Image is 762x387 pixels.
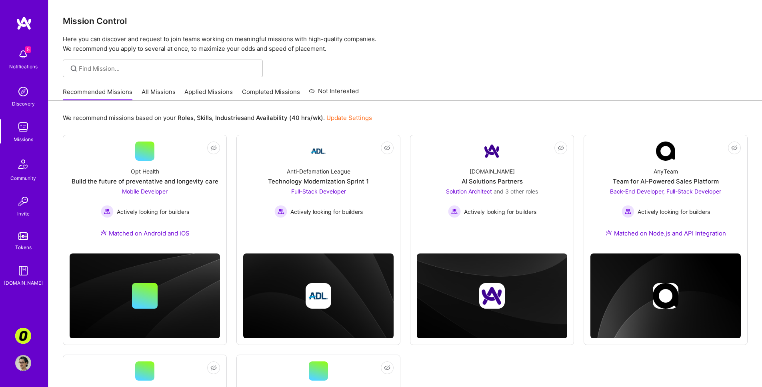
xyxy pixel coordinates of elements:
i: icon EyeClosed [384,145,390,151]
span: Solution Architect [446,188,492,195]
i: icon SearchGrey [69,64,78,73]
img: cover [417,253,567,339]
a: Recommended Missions [63,88,132,101]
h3: Mission Control [63,16,748,26]
img: cover [243,253,394,339]
a: Not Interested [309,86,359,101]
div: Opt Health [131,167,159,176]
div: Community [10,174,36,182]
div: [DOMAIN_NAME] [470,167,515,176]
i: icon EyeClosed [210,145,217,151]
img: tokens [18,232,28,240]
a: Company LogoAnyTeamTeam for AI-Powered Sales PlatformBack-End Developer, Full-Stack Developer Act... [590,142,741,247]
img: Company logo [306,283,331,309]
p: We recommend missions based on your , , and . [63,114,372,122]
img: cover [590,253,741,339]
div: Build the future of preventative and longevity care [72,177,218,186]
a: Corner3: Building an AI User Researcher [13,328,33,344]
i: icon EyeClosed [210,365,217,371]
img: Company logo [479,283,505,309]
img: Community [14,155,33,174]
span: Actively looking for builders [464,207,536,216]
a: Company LogoAnti-Defamation LeagueTechnology Modernization Sprint 1Full-Stack Developer Actively ... [243,142,394,237]
a: Opt HealthBuild the future of preventative and longevity careMobile Developer Actively looking fo... [70,142,220,247]
div: Team for AI-Powered Sales Platform [613,177,719,186]
a: All Missions [142,88,176,101]
i: icon EyeClosed [731,145,738,151]
a: Update Settings [326,114,372,122]
img: Corner3: Building an AI User Researcher [15,328,31,344]
img: bell [15,46,31,62]
div: Invite [17,209,30,218]
div: [DOMAIN_NAME] [4,279,43,287]
img: User Avatar [15,355,31,371]
span: 5 [25,46,31,53]
div: Tokens [15,243,32,251]
img: logo [16,16,32,30]
a: Applied Missions [184,88,233,101]
span: Full-Stack Developer [291,188,346,195]
span: Actively looking for builders [638,207,710,216]
span: Mobile Developer [122,188,168,195]
img: Ateam Purple Icon [100,229,107,236]
img: teamwork [15,119,31,135]
div: AnyTeam [654,167,678,176]
span: Actively looking for builders [117,207,189,216]
div: Missions [14,135,33,144]
img: Company Logo [309,142,328,161]
div: Notifications [9,62,38,71]
i: icon EyeClosed [558,145,564,151]
a: Company Logo[DOMAIN_NAME]AI Solutions PartnersSolution Architect and 3 other rolesActively lookin... [417,142,567,237]
b: Availability (40 hrs/wk) [256,114,323,122]
img: guide book [15,263,31,279]
div: Technology Modernization Sprint 1 [268,177,369,186]
img: cover [70,253,220,339]
a: User Avatar [13,355,33,371]
img: Company logo [653,283,678,309]
span: Actively looking for builders [290,207,363,216]
div: Discovery [12,100,35,108]
img: Actively looking for builders [101,205,114,218]
input: Find Mission... [79,64,257,73]
span: and 3 other roles [494,188,538,195]
b: Industries [215,114,244,122]
a: Completed Missions [242,88,300,101]
div: Matched on Node.js and API Integration [606,229,726,237]
p: Here you can discover and request to join teams working on meaningful missions with high-quality ... [63,34,748,54]
img: Company Logo [656,142,675,161]
img: discovery [15,84,31,100]
div: Anti-Defamation League [287,167,350,176]
div: AI Solutions Partners [462,177,523,186]
b: Roles [178,114,194,122]
b: Skills [197,114,212,122]
img: Actively looking for builders [622,205,634,218]
i: icon EyeClosed [384,365,390,371]
img: Actively looking for builders [274,205,287,218]
img: Ateam Purple Icon [606,229,612,236]
img: Invite [15,193,31,209]
img: Actively looking for builders [448,205,461,218]
div: Matched on Android and iOS [100,229,190,237]
img: Company Logo [482,142,502,161]
span: Back-End Developer, Full-Stack Developer [610,188,721,195]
